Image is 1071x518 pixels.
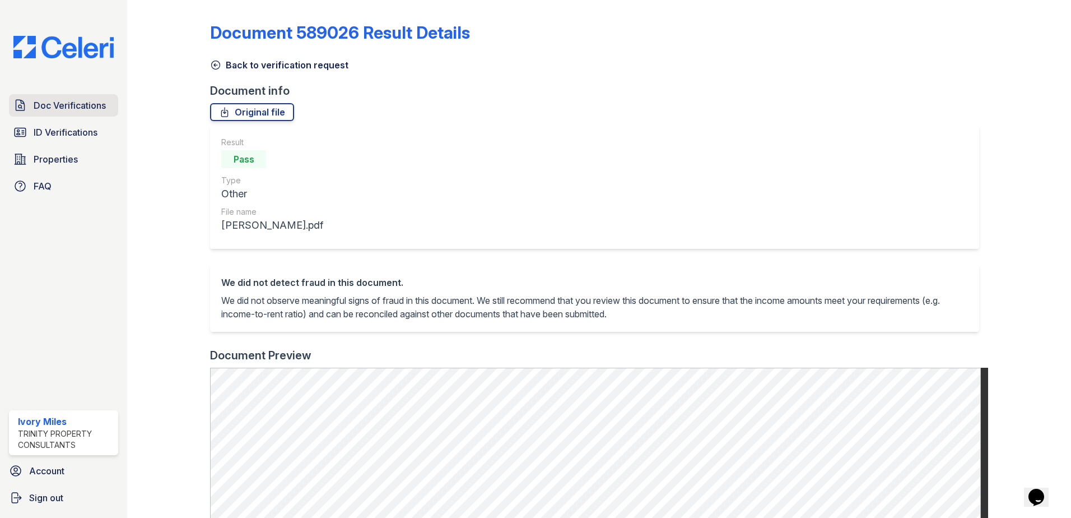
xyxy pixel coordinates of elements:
[210,22,470,43] a: Document 589026 Result Details
[18,415,114,428] div: Ivory Miles
[9,94,118,117] a: Doc Verifications
[210,103,294,121] a: Original file
[34,99,106,112] span: Doc Verifications
[1024,473,1060,507] iframe: chat widget
[18,428,114,451] div: Trinity Property Consultants
[9,121,118,144] a: ID Verifications
[4,487,123,509] a: Sign out
[4,36,123,58] img: CE_Logo_Blue-a8612792a0a2168367f1c8372b55b34899dd931a85d93a1a3d3e32e68fde9ad4.png
[221,186,323,202] div: Other
[210,83,988,99] div: Document info
[210,348,311,363] div: Document Preview
[29,464,64,478] span: Account
[221,175,323,186] div: Type
[4,460,123,482] a: Account
[34,126,97,139] span: ID Verifications
[34,179,52,193] span: FAQ
[29,491,63,505] span: Sign out
[221,218,323,233] div: [PERSON_NAME].pdf
[221,137,323,148] div: Result
[221,294,968,321] p: We did not observe meaningful signs of fraud in this document. We still recommend that you review...
[9,175,118,197] a: FAQ
[221,150,266,168] div: Pass
[221,276,968,289] div: We did not detect fraud in this document.
[9,148,118,170] a: Properties
[34,152,78,166] span: Properties
[221,206,323,218] div: File name
[210,58,348,72] a: Back to verification request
